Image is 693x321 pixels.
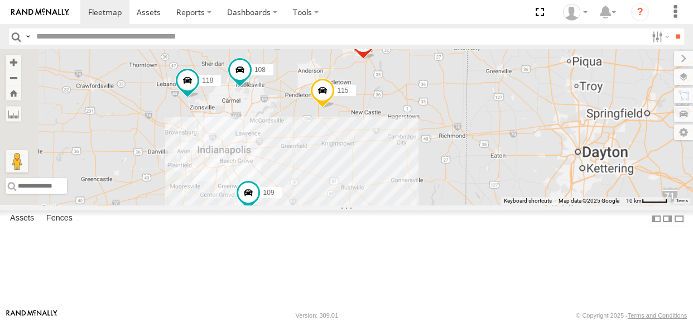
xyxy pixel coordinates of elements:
[559,4,591,21] div: Brandon Hickerson
[6,106,21,122] label: Measure
[6,85,21,100] button: Zoom Home
[576,312,687,319] div: © Copyright 2025 -
[631,3,649,21] i: ?
[23,28,32,45] label: Search Query
[296,312,338,319] div: Version: 309.01
[626,198,642,204] span: 10 km
[337,87,348,94] span: 115
[6,55,21,70] button: Zoom in
[674,124,693,140] label: Map Settings
[263,189,274,197] span: 109
[673,210,685,227] label: Hide Summary Table
[254,66,266,74] span: 108
[628,312,687,319] a: Terms and Conditions
[11,8,69,16] img: rand-logo.svg
[651,210,662,227] label: Dock Summary Table to the Left
[41,211,78,227] label: Fences
[623,197,671,205] button: Map Scale: 10 km per 42 pixels
[6,150,28,173] button: Drag Pegman onto the map to open Street View
[559,198,619,204] span: Map data ©2025 Google
[6,310,57,321] a: Visit our Website
[662,210,673,227] label: Dock Summary Table to the Right
[4,211,40,227] label: Assets
[202,76,213,84] span: 118
[6,70,21,85] button: Zoom out
[647,28,671,45] label: Search Filter Options
[676,199,688,203] a: Terms (opens in new tab)
[504,197,552,205] button: Keyboard shortcuts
